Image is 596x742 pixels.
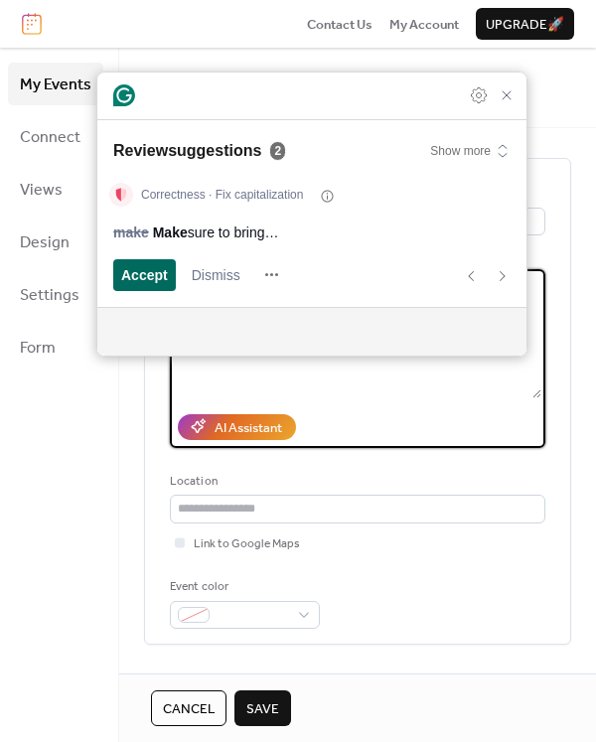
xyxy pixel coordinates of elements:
[389,14,459,34] a: My Account
[20,70,91,100] span: My Events
[8,221,103,263] a: Design
[307,14,372,34] a: Contact Us
[20,333,56,364] span: Form
[246,699,279,719] span: Save
[22,13,42,35] img: logo
[163,699,215,719] span: Cancel
[194,534,300,554] span: Link to Google Maps
[476,8,574,40] button: Upgrade🚀
[8,326,103,369] a: Form
[215,418,282,438] div: AI Assistant
[144,70,203,106] a: Events
[20,175,63,206] span: Views
[8,273,103,316] a: Settings
[203,70,296,106] span: / Add Event
[307,15,372,35] span: Contact Us
[486,15,564,35] span: Upgrade 🚀
[8,63,103,105] a: My Events
[170,668,254,688] span: Date and time
[20,227,70,258] span: Design
[151,690,226,726] button: Cancel
[8,168,103,211] a: Views
[20,122,80,153] span: Connect
[8,115,103,158] a: Connect
[170,577,316,597] div: Event color
[170,472,541,492] div: Location
[20,280,79,311] span: Settings
[389,15,459,35] span: My Account
[178,414,296,440] button: AI Assistant
[234,690,291,726] button: Save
